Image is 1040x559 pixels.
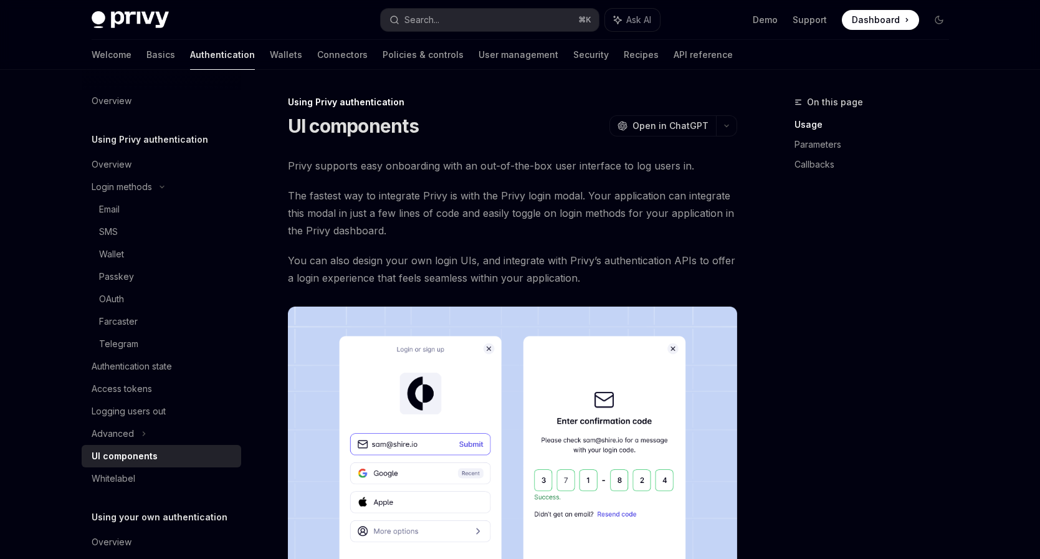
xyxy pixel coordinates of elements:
a: Whitelabel [82,467,241,490]
div: Farcaster [99,314,138,329]
div: Overview [92,157,131,172]
a: Overview [82,90,241,112]
a: Welcome [92,40,131,70]
span: Dashboard [852,14,900,26]
a: Email [82,198,241,221]
div: Passkey [99,269,134,284]
a: Authentication [190,40,255,70]
div: Access tokens [92,381,152,396]
a: OAuth [82,288,241,310]
span: On this page [807,95,863,110]
button: Toggle dark mode [929,10,949,30]
a: Support [793,14,827,26]
a: Overview [82,531,241,553]
button: Open in ChatGPT [609,115,716,136]
span: ⌘ K [578,15,591,25]
span: The fastest way to integrate Privy is with the Privy login modal. Your application can integrate ... [288,187,737,239]
a: Logging users out [82,400,241,423]
a: SMS [82,221,241,243]
div: SMS [99,224,118,239]
div: Whitelabel [92,471,135,486]
a: Dashboard [842,10,919,30]
a: Access tokens [82,378,241,400]
div: Overview [92,93,131,108]
a: Passkey [82,265,241,288]
a: Telegram [82,333,241,355]
h5: Using your own authentication [92,510,227,525]
a: Usage [794,115,959,135]
div: OAuth [99,292,124,307]
a: Demo [753,14,778,26]
button: Ask AI [605,9,660,31]
div: Wallet [99,247,124,262]
img: dark logo [92,11,169,29]
a: User management [479,40,558,70]
a: Wallets [270,40,302,70]
a: Wallet [82,243,241,265]
div: Email [99,202,120,217]
div: Overview [92,535,131,550]
div: UI components [92,449,158,464]
a: Recipes [624,40,659,70]
a: Parameters [794,135,959,155]
a: API reference [674,40,733,70]
button: Search...⌘K [381,9,599,31]
a: Overview [82,153,241,176]
a: Policies & controls [383,40,464,70]
div: Telegram [99,337,138,351]
a: Basics [146,40,175,70]
a: Security [573,40,609,70]
div: Advanced [92,426,134,441]
span: Ask AI [626,14,651,26]
span: You can also design your own login UIs, and integrate with Privy’s authentication APIs to offer a... [288,252,737,287]
h5: Using Privy authentication [92,132,208,147]
div: Using Privy authentication [288,96,737,108]
a: Callbacks [794,155,959,174]
span: Privy supports easy onboarding with an out-of-the-box user interface to log users in. [288,157,737,174]
div: Logging users out [92,404,166,419]
a: Connectors [317,40,368,70]
h1: UI components [288,115,419,137]
a: Farcaster [82,310,241,333]
div: Authentication state [92,359,172,374]
div: Search... [404,12,439,27]
span: Open in ChatGPT [632,120,708,132]
div: Login methods [92,179,152,194]
a: Authentication state [82,355,241,378]
a: UI components [82,445,241,467]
